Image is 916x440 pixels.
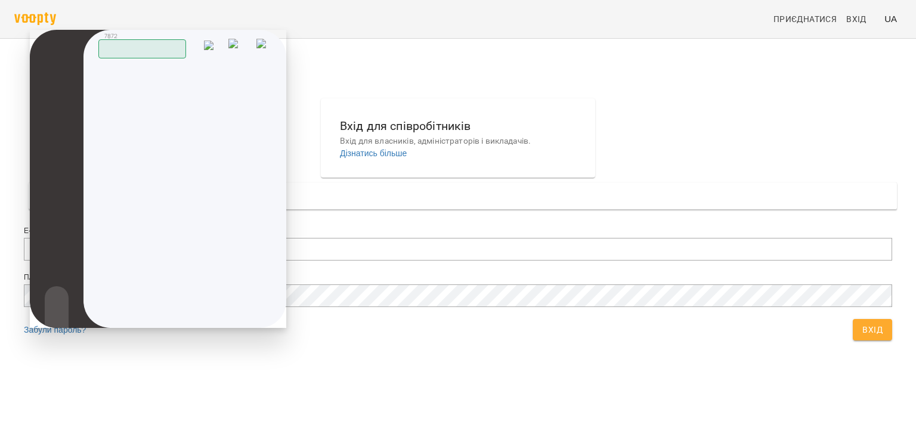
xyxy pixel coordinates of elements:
[29,182,897,209] button: Google Login
[24,272,892,283] div: Пароль
[340,135,576,147] p: Вхід для власників, адміністраторів і викладачів.
[769,8,841,30] a: Приєднатися
[862,323,883,337] span: Вхід
[24,325,86,334] a: Забули пароль?
[340,148,407,158] a: Дізнатись більше
[884,13,897,25] span: UA
[340,117,576,135] h6: Вхід для співробітників
[841,8,880,30] a: Вхід
[14,13,56,25] img: voopty.png
[853,319,892,340] button: Вхід
[330,107,586,169] button: Вхід для співробітниківВхід для власників, адміністраторів і викладачів.Дізнатись більше
[773,12,837,26] span: Приєднатися
[880,8,902,30] button: UA
[846,12,867,26] span: Вхід
[24,226,892,236] div: E-mail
